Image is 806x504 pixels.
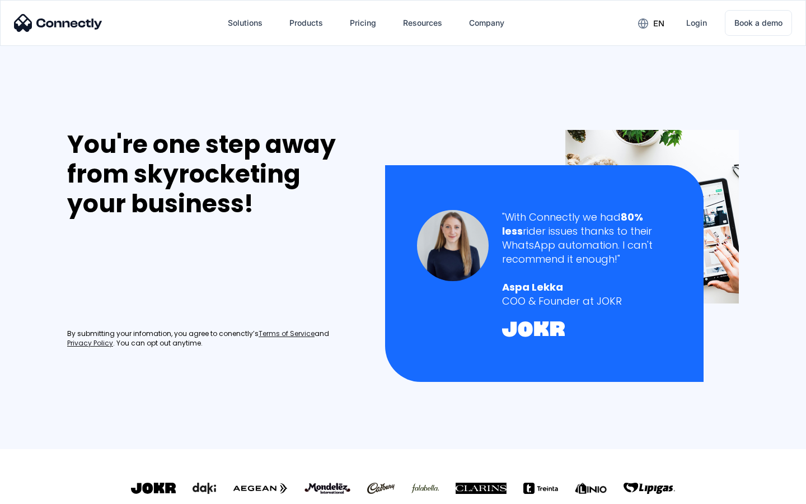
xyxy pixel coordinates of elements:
div: Solutions [228,15,263,31]
div: Products [280,10,332,36]
div: Products [289,15,323,31]
div: Resources [394,10,451,36]
div: en [629,15,673,31]
div: "With Connectly we had rider issues thanks to their WhatsApp automation. I can't recommend it eno... [502,210,672,267]
div: Company [469,15,504,31]
img: Connectly Logo [14,14,102,32]
a: Terms of Service [259,329,315,339]
strong: 80% less [502,210,643,238]
iframe: Form 0 [67,232,235,316]
a: Privacy Policy [67,339,113,348]
a: Book a demo [725,10,792,36]
div: Login [686,15,707,31]
ul: Language list [22,484,67,500]
div: en [653,16,664,31]
div: By submitting your infomation, you agree to conenctly’s and . You can opt out anytime. [67,329,362,348]
aside: Language selected: English [11,484,67,500]
a: Login [677,10,716,36]
div: COO & Founder at JOKR [502,294,672,308]
div: Resources [403,15,442,31]
div: Pricing [350,15,376,31]
div: Solutions [219,10,271,36]
div: You're one step away from skyrocketing your business! [67,130,362,218]
strong: Aspa Lekka [502,280,563,294]
div: Company [460,10,513,36]
a: Pricing [341,10,385,36]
